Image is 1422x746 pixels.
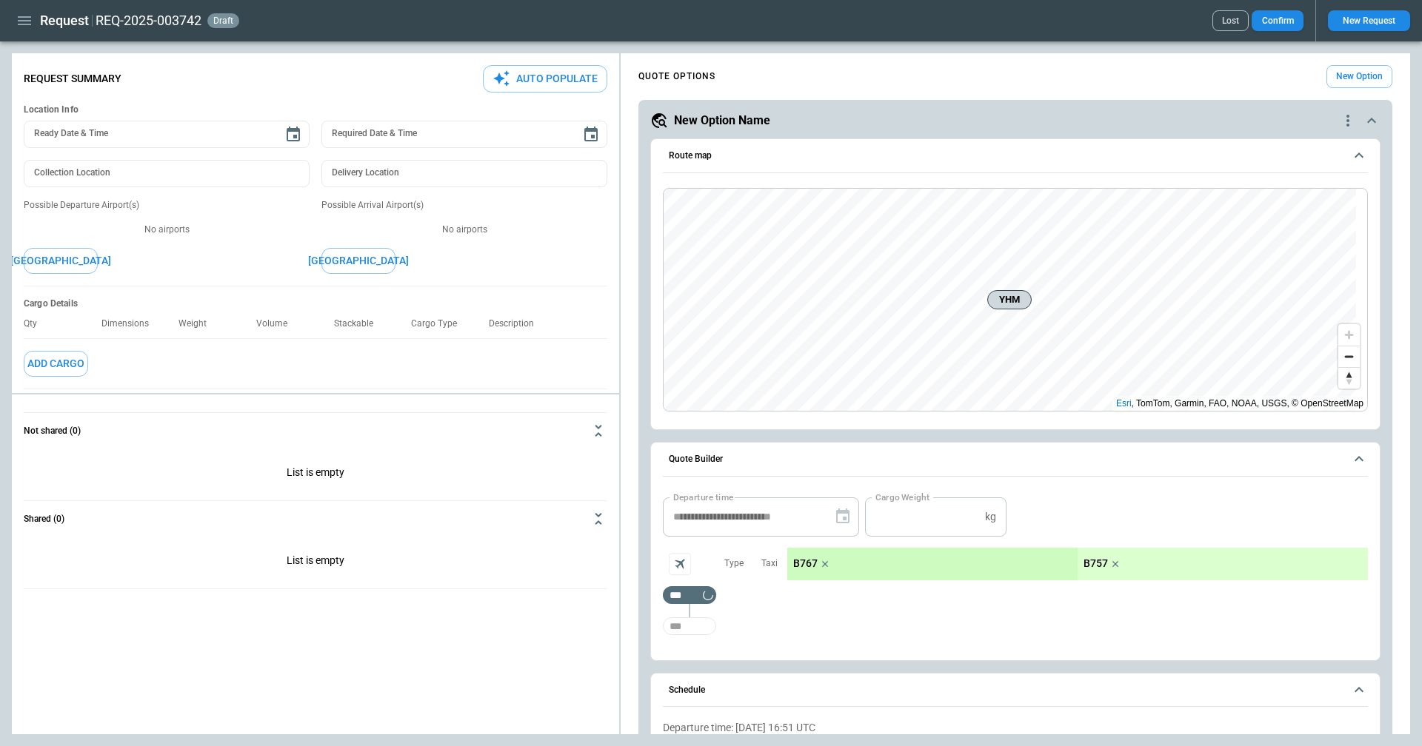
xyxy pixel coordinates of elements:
p: Stackable [334,318,385,329]
p: Type [724,557,744,570]
button: Not shared (0) [24,413,607,448]
div: Too short [663,586,716,604]
p: List is empty [24,448,607,500]
h6: Shared (0) [24,514,64,524]
button: Shared (0) [24,501,607,537]
h6: Schedule [669,685,705,695]
p: Possible Departure Airport(s) [24,199,310,212]
button: Auto Populate [483,65,607,93]
button: Route map [663,139,1368,173]
p: Dimensions [101,318,161,329]
p: No airports [24,224,310,236]
span: Aircraft selection [669,553,691,575]
canvas: Map [664,189,1356,411]
h6: Not shared (0) [24,426,81,436]
div: Route map [663,188,1368,411]
button: Choose date [576,120,606,149]
p: B767 [793,557,818,570]
button: Add Cargo [24,351,88,377]
div: , TomTom, Garmin, FAO, NOAA, USGS, © OpenStreetMap [1116,396,1363,411]
label: Departure time [673,491,734,503]
h1: Request [40,12,89,30]
div: scrollable content [787,548,1368,580]
p: Request Summary [24,73,121,85]
span: YHM [994,292,1025,307]
p: Possible Arrival Airport(s) [321,199,607,212]
button: Confirm [1252,10,1303,31]
button: Zoom out [1338,346,1360,367]
h6: Cargo Details [24,298,607,309]
div: Not shared (0) [24,537,607,588]
h6: Quote Builder [669,454,723,464]
span: draft [210,16,236,26]
button: Quote Builder [663,443,1368,477]
h6: Location Info [24,104,607,115]
div: Quote Builder [663,497,1368,642]
label: Cargo Weight [875,491,929,503]
p: Weight [178,318,218,329]
a: Esri [1116,398,1132,409]
button: [GEOGRAPHIC_DATA] [321,248,395,274]
p: kg [985,511,996,523]
button: [GEOGRAPHIC_DATA] [24,248,98,274]
p: Cargo Type [411,318,469,329]
h2: REQ-2025-003742 [96,12,201,30]
button: New Option Namequote-option-actions [650,112,1381,130]
p: Departure time: [DATE] 16:51 UTC [663,722,1368,734]
div: Too short [663,617,716,635]
button: Zoom in [1338,324,1360,346]
p: B757 [1084,557,1108,570]
button: Schedule [663,673,1368,708]
h5: New Option Name [674,112,770,129]
p: Description [489,318,546,329]
p: List is empty [24,537,607,588]
button: New Request [1328,10,1410,31]
h6: Route map [669,151,712,161]
button: New Option [1326,65,1392,88]
div: quote-option-actions [1339,112,1357,130]
p: Volume [256,318,299,329]
button: Choose date [278,120,308,149]
button: Lost [1212,10,1249,31]
h4: QUOTE OPTIONS [638,73,715,80]
button: Reset bearing to north [1338,367,1360,389]
p: No airports [321,224,607,236]
p: Qty [24,318,49,329]
p: Taxi [761,557,778,570]
div: Not shared (0) [24,448,607,500]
